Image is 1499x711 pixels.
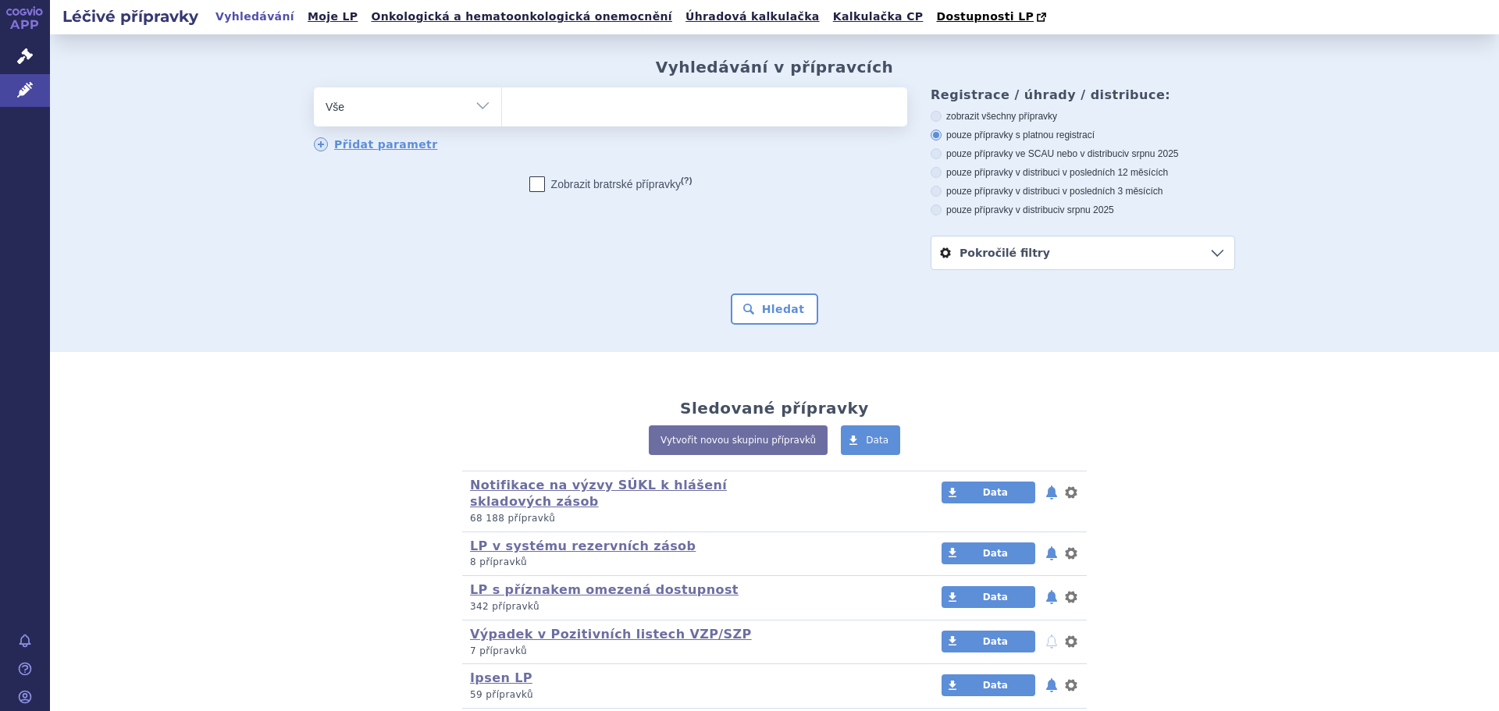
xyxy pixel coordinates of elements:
a: LP s příznakem omezená dostupnost [470,582,739,597]
span: Data [866,435,888,446]
a: Vytvořit novou skupinu přípravků [649,425,828,455]
span: Data [983,548,1008,559]
span: Data [983,487,1008,498]
a: Notifikace na výzvy SÚKL k hlášení skladových zásob [470,478,727,509]
a: Data [942,586,1035,608]
span: 59 přípravků [470,689,533,700]
button: notifikace [1044,588,1059,606]
a: Data [942,674,1035,696]
label: pouze přípravky v distribuci v posledních 3 měsících [931,185,1235,197]
a: Data [841,425,900,455]
a: Data [942,542,1035,564]
button: nastavení [1063,483,1079,502]
button: Hledat [731,293,819,325]
h2: Sledované přípravky [680,399,869,418]
h3: Registrace / úhrady / distribuce: [931,87,1235,102]
a: Vyhledávání [211,6,299,27]
span: 342 přípravků [470,601,539,612]
span: v srpnu 2025 [1124,148,1178,159]
button: notifikace [1044,544,1059,563]
span: v srpnu 2025 [1059,204,1113,215]
h2: Léčivé přípravky [50,5,211,27]
label: Zobrazit bratrské přípravky [529,176,693,192]
span: 8 přípravků [470,556,527,567]
button: notifikace [1044,483,1059,502]
span: Data [983,680,1008,691]
button: nastavení [1063,676,1079,695]
span: Data [983,636,1008,647]
a: Data [942,482,1035,503]
button: notifikace [1044,632,1059,651]
button: nastavení [1063,588,1079,606]
label: zobrazit všechny přípravky [931,110,1235,123]
button: nastavení [1063,544,1079,563]
a: Ipsen LP [470,670,532,685]
label: pouze přípravky ve SCAU nebo v distribuci [931,148,1235,160]
span: 7 přípravků [470,645,527,656]
a: Úhradová kalkulačka [681,6,824,27]
button: notifikace [1044,676,1059,695]
abbr: (?) [681,176,692,186]
a: Moje LP [303,6,362,27]
button: nastavení [1063,632,1079,651]
a: Data [942,631,1035,652]
span: Data [983,592,1008,603]
a: Onkologická a hematoonkologická onemocnění [366,6,677,27]
label: pouze přípravky v distribuci [931,204,1235,216]
a: LP v systému rezervních zásob [470,539,696,553]
label: pouze přípravky v distribuci v posledních 12 měsících [931,166,1235,179]
span: 68 188 přípravků [470,513,555,524]
label: pouze přípravky s platnou registrací [931,129,1235,141]
a: Výpadek v Pozitivních listech VZP/SZP [470,627,752,642]
a: Kalkulačka CP [828,6,928,27]
a: Dostupnosti LP [931,6,1054,28]
a: Přidat parametr [314,137,438,151]
span: Dostupnosti LP [936,10,1034,23]
a: Pokročilé filtry [931,236,1234,269]
h2: Vyhledávání v přípravcích [656,58,894,76]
